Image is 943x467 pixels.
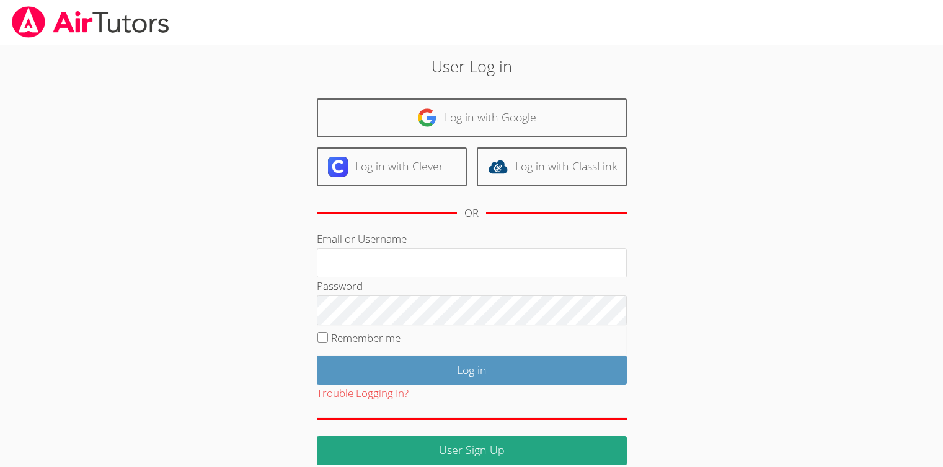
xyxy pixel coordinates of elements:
label: Password [317,279,363,293]
button: Trouble Logging In? [317,385,409,403]
h2: User Log in [217,55,726,78]
div: OR [464,204,479,222]
a: User Sign Up [317,436,627,465]
img: google-logo-50288ca7cdecda66e5e0955fdab243c47b7ad437acaf1139b6f446037453330a.svg [417,108,437,128]
img: airtutors_banner-c4298cdbf04f3fff15de1276eac7730deb9818008684d7c2e4769d2f7ddbe033.png [11,6,170,38]
a: Log in with Google [317,98,627,137]
label: Remember me [331,331,401,345]
input: Log in [317,356,627,385]
label: Email or Username [317,232,407,246]
img: classlink-logo-d6bb404cc1216ec64c9a2012d9dc4662098be43eaf13dc465df04b49fa7ab582.svg [488,157,508,177]
a: Log in with Clever [317,147,467,186]
a: Log in with ClassLink [477,147,627,186]
img: clever-logo-6eab21bc6e7a338710f1a6ff85c0baf02591cd810cc4098c63d3a4b26e2feb20.svg [328,157,348,177]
